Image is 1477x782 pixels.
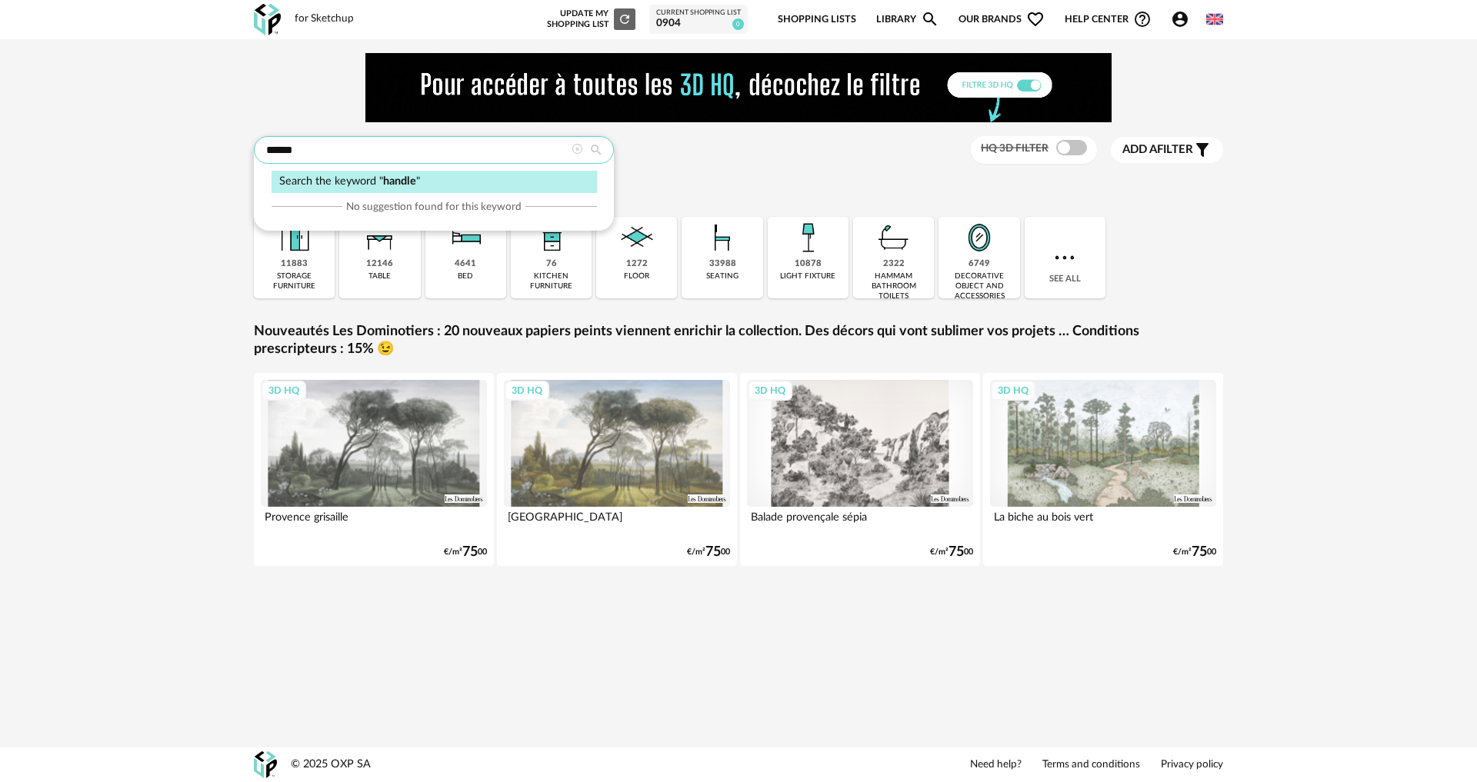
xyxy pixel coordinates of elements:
div: floor [624,271,649,281]
img: Sol.png [616,217,658,258]
span: 75 [949,547,964,557]
div: 3D HQ [748,381,792,401]
div: 3D HQ [991,381,1035,401]
img: Rangement.png [531,217,572,258]
div: €/m² 00 [930,547,973,557]
div: 76 [546,258,557,270]
a: 3D HQ Balade provençale sépia €/m²7500 [740,373,980,566]
div: 33988 [709,258,736,270]
img: FILTRE%20HQ%20NEW_V1%20(4).gif [365,53,1112,122]
span: 75 [1192,547,1207,557]
div: hammam bathroom toilets [858,271,929,301]
img: more.7b13dc1.svg [1051,244,1079,271]
div: €/m² 00 [444,547,487,557]
div: €/m² 00 [687,547,730,557]
span: 75 [705,547,721,557]
div: storage furniture [258,271,330,291]
span: 0 [732,18,744,30]
span: Help centerHelp Circle Outline icon [1065,10,1152,28]
div: 6749 [969,258,990,270]
a: 3D HQ Provence grisaille €/m²7500 [254,373,494,566]
a: Privacy policy [1161,758,1223,772]
div: decorative object and accessories [943,271,1015,301]
div: table [368,271,391,281]
img: Table.png [359,217,401,258]
span: Add a [1122,144,1157,155]
a: Need help? [970,758,1022,772]
span: Account Circle icon [1171,10,1196,28]
span: HQ 3D filter [981,143,1049,154]
div: for Sketchup [295,12,354,26]
a: Shopping Lists [778,2,856,38]
div: 1272 [626,258,648,270]
a: Terms and conditions [1042,758,1140,772]
img: us [1206,11,1223,28]
span: 75 [462,547,478,557]
div: 10878 [795,258,822,270]
div: Provence grisaille [261,507,487,537]
div: light fixture [780,271,835,281]
span: Heart Outline icon [1026,10,1045,28]
div: 11883 [281,258,308,270]
div: Balade provençale sépia [747,507,973,537]
div: Current Shopping List [656,8,741,18]
div: 12146 [366,258,393,270]
div: [GEOGRAPHIC_DATA] [504,507,730,537]
span: Our brands [959,2,1045,38]
img: OXP [254,751,277,778]
div: © 2025 OXP SA [291,757,371,772]
a: Nouveautés Les Dominotiers : 20 nouveaux papiers peints viennent enrichir la collection. Des déco... [254,323,1223,359]
div: See all [1025,217,1105,298]
div: La biche au bois vert [990,507,1216,537]
a: Current Shopping List 0904 0 [656,8,741,31]
span: handle [383,175,416,187]
span: Help Circle Outline icon [1133,10,1152,28]
span: Account Circle icon [1171,10,1189,28]
div: bed [458,271,473,281]
img: Luminaire.png [787,217,829,258]
img: Assise.png [702,217,743,258]
a: 3D HQ [GEOGRAPHIC_DATA] €/m²7500 [497,373,737,566]
div: 4641 [455,258,476,270]
a: LibraryMagnify icon [876,2,939,38]
div: Search the keyword " " [272,171,597,193]
img: Literie.png [445,217,486,258]
div: 2322 [883,258,905,270]
img: Salle%20de%20bain.png [873,217,915,258]
span: Magnify icon [921,10,939,28]
span: No suggestion found for this keyword [346,200,522,214]
img: Meuble%20de%20rangement.png [274,217,315,258]
img: OXP [254,4,281,35]
span: filter [1122,142,1193,158]
div: 0904 [656,17,741,31]
div: 3D HQ [262,381,306,401]
span: Filter icon [1193,141,1212,159]
div: seating [706,271,738,281]
div: Update my Shopping List [525,8,635,30]
div: 3D HQ [505,381,549,401]
div: kitchen furniture [515,271,587,291]
span: Refresh icon [618,15,632,23]
a: 3D HQ La biche au bois vert €/m²7500 [983,373,1223,566]
button: Add afilter Filter icon [1111,137,1223,163]
div: €/m² 00 [1173,547,1216,557]
img: Miroir.png [959,217,1000,258]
